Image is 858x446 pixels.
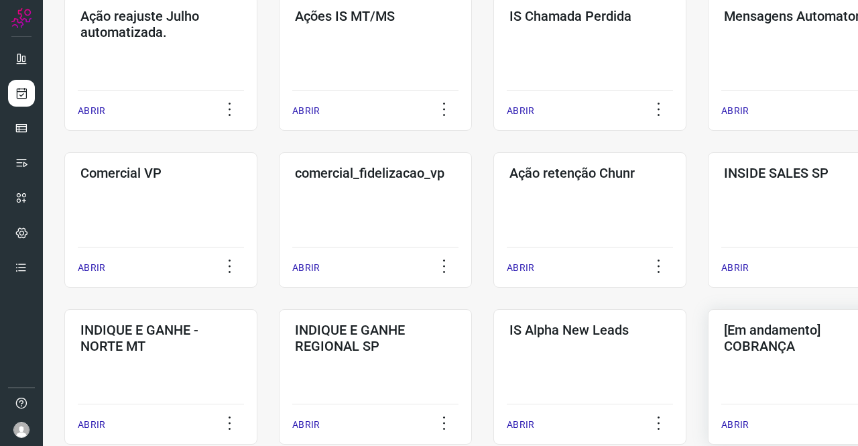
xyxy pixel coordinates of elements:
[78,104,105,118] p: ABRIR
[507,261,534,275] p: ABRIR
[292,418,320,432] p: ABRIR
[507,418,534,432] p: ABRIR
[721,261,749,275] p: ABRIR
[78,418,105,432] p: ABRIR
[80,165,241,181] h3: Comercial VP
[80,8,241,40] h3: Ação reajuste Julho automatizada.
[11,8,32,28] img: Logo
[295,8,456,24] h3: Ações IS MT/MS
[721,418,749,432] p: ABRIR
[13,422,29,438] img: avatar-user-boy.jpg
[507,104,534,118] p: ABRIR
[295,165,456,181] h3: comercial_fidelizacao_vp
[80,322,241,354] h3: INDIQUE E GANHE - NORTE MT
[509,165,670,181] h3: Ação retenção Chunr
[509,8,670,24] h3: IS Chamada Perdida
[295,322,456,354] h3: INDIQUE E GANHE REGIONAL SP
[509,322,670,338] h3: IS Alpha New Leads
[721,104,749,118] p: ABRIR
[292,261,320,275] p: ABRIR
[78,261,105,275] p: ABRIR
[292,104,320,118] p: ABRIR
